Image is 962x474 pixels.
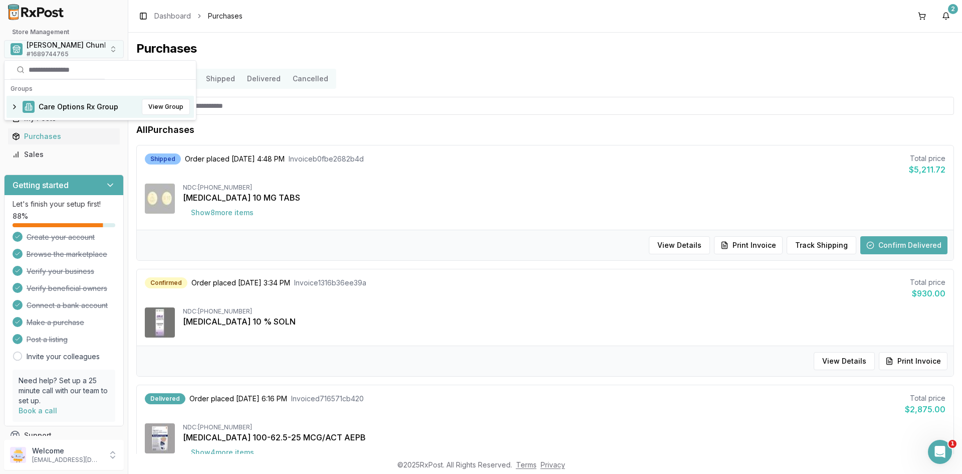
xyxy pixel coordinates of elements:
[189,394,287,404] span: Order placed [DATE] 6:16 PM
[136,41,954,57] h1: Purchases
[27,266,94,276] span: Verify your business
[814,352,875,370] button: View Details
[183,307,945,315] div: NDC: [PHONE_NUMBER]
[294,278,366,288] span: Invoice 1316b36ee39a
[879,352,947,370] button: Print Invoice
[291,394,364,404] span: Invoice d716571cb420
[19,376,109,406] p: Need help? Set up a 25 minute call with our team to set up.
[27,318,84,328] span: Make a purchase
[183,192,945,204] div: [MEDICAL_DATA] 10 MG TABS
[142,99,190,115] button: View Group
[27,40,145,50] span: [PERSON_NAME] Chunk Pharmacy
[948,440,956,448] span: 1
[714,236,783,254] button: Print Invoice
[4,128,124,144] button: Purchases
[516,460,537,469] a: Terms
[10,447,26,463] img: User avatar
[928,440,952,464] iframe: Intercom live chat
[12,149,116,160] div: Sales
[136,123,194,137] h1: All Purchases
[948,4,958,14] div: 2
[289,154,364,164] span: Invoice b0fbe2682b4d
[27,283,107,293] span: Verify beneficial owners
[909,164,945,176] div: $5,211.72
[200,71,241,87] button: Shipped
[183,423,945,431] div: NDC: [PHONE_NUMBER]
[183,184,945,192] div: NDC: [PHONE_NUMBER]
[183,204,262,222] button: Show8more items
[154,11,243,21] nav: breadcrumb
[27,352,100,362] a: Invite your colleagues
[191,278,290,288] span: Order placed [DATE] 3:34 PM
[287,71,334,87] button: Cancelled
[183,443,262,461] button: Show4more items
[39,102,118,112] span: Care Options Rx Group
[12,131,116,141] div: Purchases
[32,456,102,464] p: [EMAIL_ADDRESS][DOMAIN_NAME]
[145,277,187,288] div: Confirmed
[910,287,945,299] div: $930.00
[13,199,115,209] p: Let's finish your setup first!
[208,11,243,21] span: Purchases
[27,300,108,310] span: Connect a bank account
[938,8,954,24] button: 2
[145,307,175,338] img: Jublia 10 % SOLN
[910,277,945,287] div: Total price
[860,236,947,254] button: Confirm Delivered
[145,423,175,453] img: Trelegy Ellipta 100-62.5-25 MCG/ACT AEPB
[27,50,69,58] span: # 1689744765
[145,393,185,404] div: Delivered
[27,232,95,242] span: Create your account
[7,82,194,96] div: Groups
[4,426,124,444] button: Support
[185,154,285,164] span: Order placed [DATE] 4:48 PM
[145,153,181,165] div: Shipped
[8,127,120,145] a: Purchases
[905,393,945,403] div: Total price
[909,153,945,164] div: Total price
[154,11,191,21] a: Dashboard
[541,460,565,469] a: Privacy
[19,406,57,415] a: Book a call
[241,71,287,87] button: Delivered
[4,40,124,58] button: Select a view
[27,249,107,259] span: Browse the marketplace
[649,236,710,254] button: View Details
[905,403,945,415] div: $2,875.00
[183,431,945,443] div: [MEDICAL_DATA] 100-62.5-25 MCG/ACT AEPB
[183,315,945,328] div: [MEDICAL_DATA] 10 % SOLN
[145,184,175,214] img: Jardiance 10 MG TABS
[4,4,68,20] img: RxPost Logo
[4,146,124,163] button: Sales
[32,446,102,456] p: Welcome
[8,145,120,164] a: Sales
[27,335,68,345] span: Post a listing
[787,236,856,254] button: Track Shipping
[13,179,69,191] h3: Getting started
[4,28,124,36] h2: Store Management
[13,211,28,221] span: 88 %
